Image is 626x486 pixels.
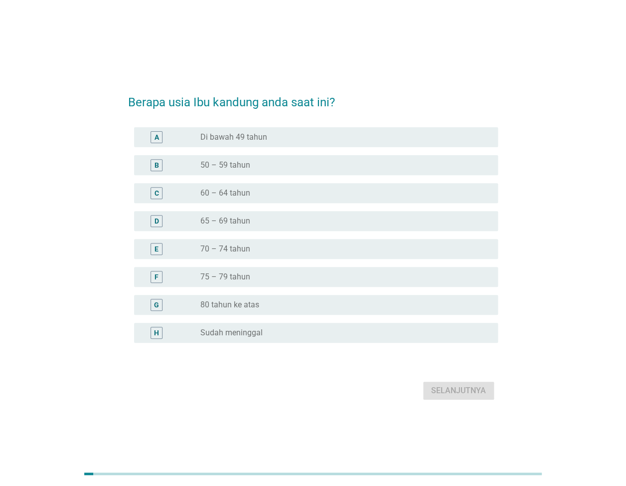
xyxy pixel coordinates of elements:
[154,300,159,310] div: G
[155,188,159,199] div: C
[200,188,250,198] label: 60 – 64 tahun
[128,83,497,111] h2: Berapa usia Ibu kandung anda saat ini?
[200,216,250,226] label: 65 – 69 tahun
[200,244,250,254] label: 70 – 74 tahun
[200,160,250,170] label: 50 – 59 tahun
[155,244,158,254] div: E
[155,272,158,282] div: F
[200,300,259,310] label: 80 tahun ke atas
[200,328,263,338] label: Sudah meninggal
[155,160,159,171] div: B
[200,132,267,142] label: Di bawah 49 tahun
[155,216,159,227] div: D
[155,132,159,143] div: A
[154,328,159,338] div: H
[200,272,250,282] label: 75 – 79 tahun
